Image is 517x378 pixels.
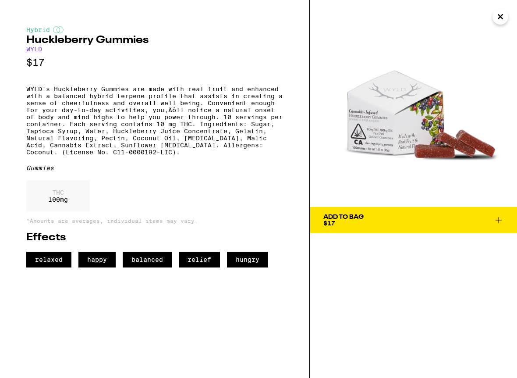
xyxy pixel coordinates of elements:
span: relief [179,252,220,267]
span: relaxed [26,252,71,267]
div: Add To Bag [323,214,364,220]
h2: Huckleberry Gummies [26,35,283,46]
span: Hi. Need any help? [5,6,63,13]
img: hybridColor.svg [53,26,64,33]
h2: Effects [26,232,283,243]
span: happy [78,252,116,267]
div: Gummies [26,164,283,171]
p: THC [48,189,68,196]
div: Hybrid [26,26,283,33]
p: *Amounts are averages, individual items may vary. [26,218,283,224]
div: 100 mg [26,180,90,212]
button: Close [492,9,508,25]
span: hungry [227,252,268,267]
span: $17 [323,220,335,227]
a: WYLD [26,46,42,53]
button: Add To Bag$17 [310,207,517,233]
p: WYLD's Huckleberry Gummies are made with real fruit and enhanced with a balanced hybrid terpene p... [26,86,283,156]
span: balanced [123,252,172,267]
p: $17 [26,57,283,68]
